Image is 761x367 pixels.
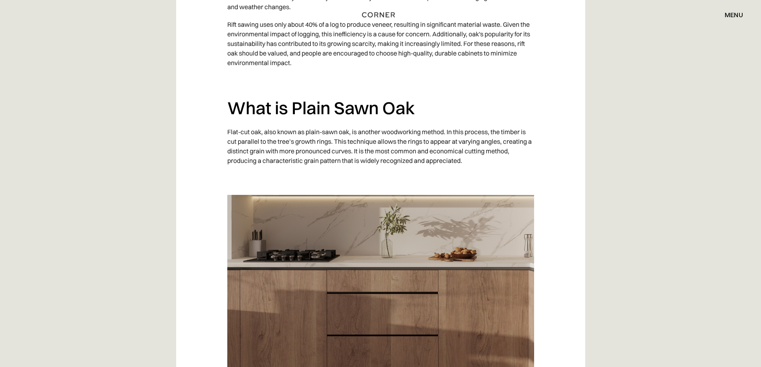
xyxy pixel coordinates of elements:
p: ‍ [227,71,534,89]
p: ‍ [227,169,534,187]
div: menu [725,12,743,18]
p: Rift sawing uses only about 40% of a log to produce veneer, resulting in significant material was... [227,16,534,71]
p: Flat-cut oak, also known as plain-sawn oak, is another woodworking method. In this process, the t... [227,123,534,169]
h2: What is Plain Sawn Oak [227,97,534,119]
a: home [353,10,408,20]
div: menu [717,8,743,22]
